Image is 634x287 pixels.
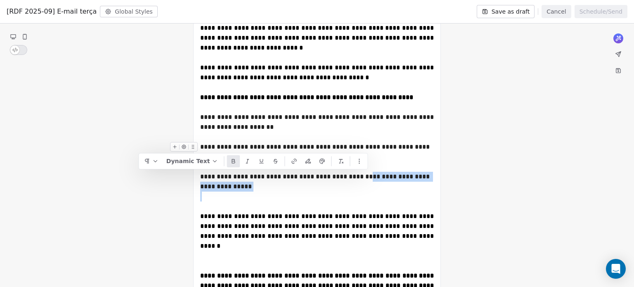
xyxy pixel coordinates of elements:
[575,5,627,18] button: Schedule/Send
[100,6,158,17] button: Global Styles
[163,155,222,167] button: Dynamic Text
[606,259,626,279] div: Open Intercom Messenger
[542,5,571,18] button: Cancel
[7,7,97,17] span: [RDF 2025-09] E-mail terça
[477,5,535,18] button: Save as draft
